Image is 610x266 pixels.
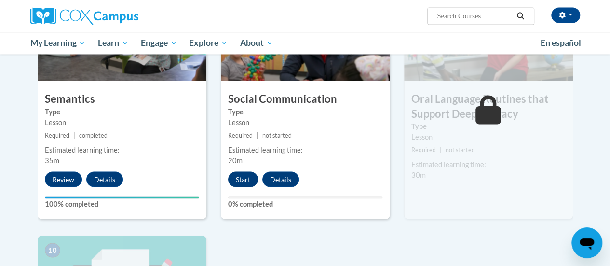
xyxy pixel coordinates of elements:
[141,37,177,49] span: Engage
[228,117,382,127] div: Lesson
[221,91,390,106] h3: Social Communication
[411,170,426,179] span: 30m
[24,32,92,54] a: My Learning
[228,171,258,187] button: Start
[228,144,382,155] div: Estimated learning time:
[551,7,580,23] button: Account Settings
[228,198,382,209] label: 0% completed
[262,131,292,139] span: not started
[45,196,199,198] div: Your progress
[228,106,382,117] label: Type
[183,32,234,54] a: Explore
[262,171,299,187] button: Details
[45,171,82,187] button: Review
[436,10,513,22] input: Search Courses
[411,146,436,153] span: Required
[45,144,199,155] div: Estimated learning time:
[45,117,199,127] div: Lesson
[45,106,199,117] label: Type
[228,131,253,139] span: Required
[45,243,60,257] span: 10
[30,7,138,25] img: Cox Campus
[411,121,566,131] label: Type
[45,198,199,209] label: 100% completed
[234,32,279,54] a: About
[38,91,206,106] h3: Semantics
[45,156,59,164] span: 35m
[79,131,108,139] span: completed
[571,227,602,258] iframe: Button to launch messaging window
[240,37,273,49] span: About
[440,146,442,153] span: |
[92,32,135,54] a: Learn
[411,131,566,142] div: Lesson
[446,146,475,153] span: not started
[228,156,243,164] span: 20m
[189,37,228,49] span: Explore
[541,38,581,48] span: En español
[404,91,573,121] h3: Oral Language Routines that Support Deep Literacy
[135,32,183,54] a: Engage
[73,131,75,139] span: |
[257,131,258,139] span: |
[98,37,128,49] span: Learn
[30,37,85,49] span: My Learning
[411,159,566,169] div: Estimated learning time:
[534,33,587,53] a: En español
[23,32,587,54] div: Main menu
[45,131,69,139] span: Required
[513,10,528,22] button: Search
[86,171,123,187] button: Details
[30,7,204,25] a: Cox Campus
